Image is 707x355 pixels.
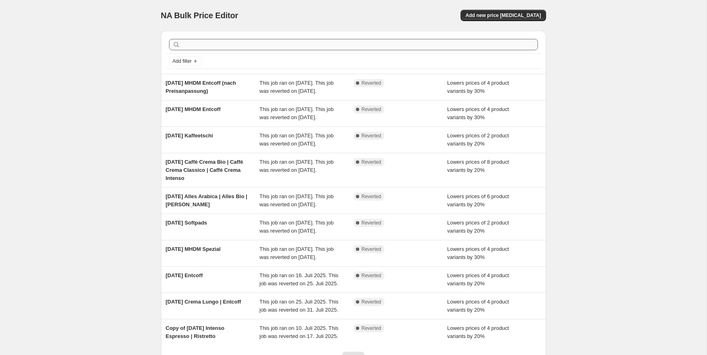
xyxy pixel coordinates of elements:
[362,299,381,305] span: Reverted
[362,325,381,331] span: Reverted
[362,193,381,200] span: Reverted
[259,133,334,147] span: This job ran on [DATE]. This job was reverted on [DATE].
[362,246,381,252] span: Reverted
[259,80,334,94] span: This job ran on [DATE]. This job was reverted on [DATE].
[447,106,509,120] span: Lowers prices of 4 product variants by 30%
[461,10,546,21] button: Add new price [MEDICAL_DATA]
[259,272,339,287] span: This job ran on 16. Juli 2025. This job was reverted on 25. Juli 2025.
[259,106,334,120] span: This job ran on [DATE]. This job was reverted on [DATE].
[447,220,509,234] span: Lowers prices of 2 product variants by 20%
[362,80,381,86] span: Reverted
[259,193,334,207] span: This job ran on [DATE]. This job was reverted on [DATE].
[166,272,203,278] span: [DATE] Entcoff
[166,80,236,94] span: [DATE] MHDM Entcoff (nach Preisanpassung)
[447,299,509,313] span: Lowers prices of 4 product variants by 20%
[447,80,509,94] span: Lowers prices of 4 product variants by 30%
[259,299,339,313] span: This job ran on 25. Juli 2025. This job was reverted on 31. Juli 2025.
[447,193,509,207] span: Lowers prices of 6 product variants by 20%
[465,12,541,19] span: Add new price [MEDICAL_DATA]
[173,58,192,64] span: Add filter
[259,325,339,339] span: This job ran on 10. Juli 2025. This job was reverted on 17. Juli 2025.
[166,133,213,139] span: [DATE] Kaffeetschi
[362,133,381,139] span: Reverted
[161,11,238,20] span: NA Bulk Price Editor
[166,220,207,226] span: [DATE] Softpads
[259,159,334,173] span: This job ran on [DATE]. This job was reverted on [DATE].
[447,325,509,339] span: Lowers prices of 4 product variants by 20%
[166,193,247,207] span: [DATE] Alles Arabica | Alles Bio | [PERSON_NAME]
[447,272,509,287] span: Lowers prices of 4 product variants by 20%
[362,106,381,113] span: Reverted
[259,246,334,260] span: This job ran on [DATE]. This job was reverted on [DATE].
[447,159,509,173] span: Lowers prices of 8 product variants by 20%
[166,299,241,305] span: [DATE] Crema Lungo | Entcoff
[166,159,243,181] span: [DATE] Caffè Crema Bio | Caffè Crema Classico | Caffè Crema Intenso
[169,56,201,66] button: Add filter
[447,246,509,260] span: Lowers prices of 4 product variants by 30%
[166,246,221,252] span: [DATE] MHDM Spezial
[166,106,221,112] span: [DATE] MHDM Entcoff
[259,220,334,234] span: This job ran on [DATE]. This job was reverted on [DATE].
[166,325,225,339] span: Copy of [DATE] Intenso Espresso | Ristretto
[362,159,381,165] span: Reverted
[447,133,509,147] span: Lowers prices of 2 product variants by 20%
[362,220,381,226] span: Reverted
[362,272,381,279] span: Reverted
